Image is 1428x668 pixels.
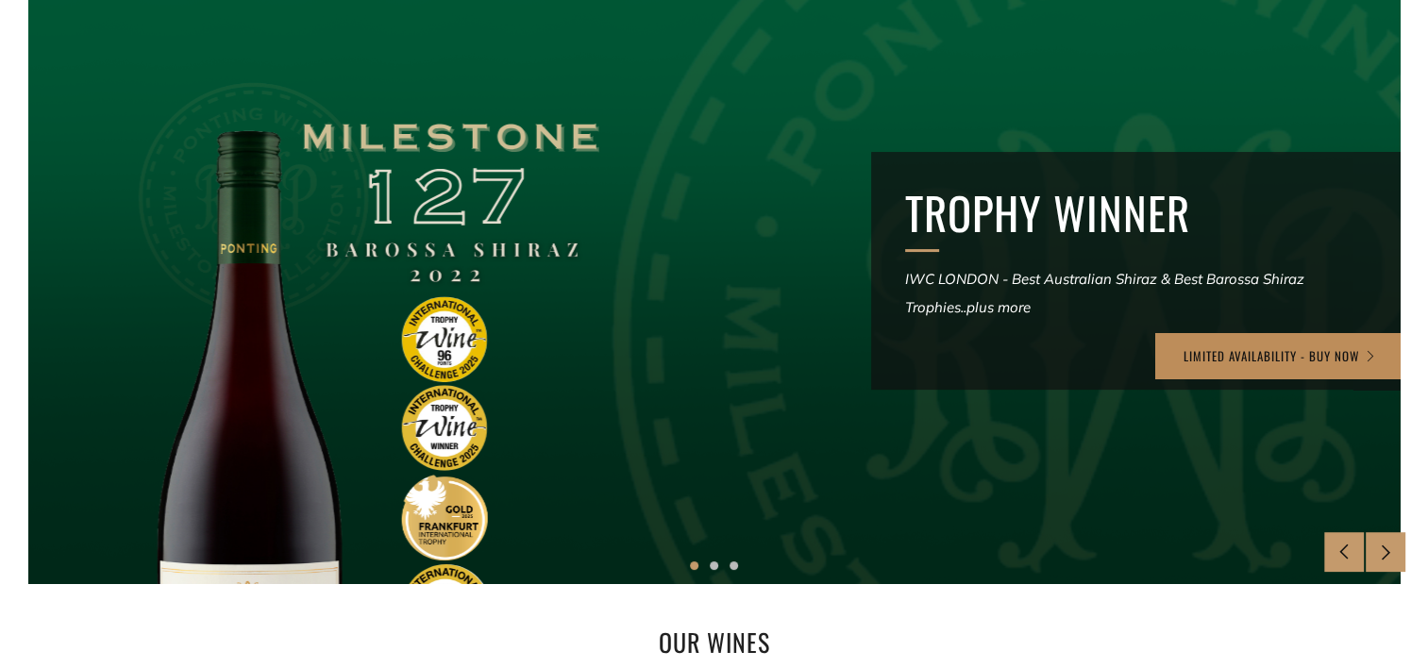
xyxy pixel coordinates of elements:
h2: OUR WINES [403,623,1026,662]
button: 2 [710,561,718,570]
button: 1 [690,561,698,570]
em: IWC LONDON - Best Australian Shiraz & Best Barossa Shiraz Trophies..plus more [905,270,1304,316]
a: LIMITED AVAILABILITY - BUY NOW [1155,333,1405,378]
h2: TROPHY WINNER [905,186,1366,241]
button: 3 [730,561,738,570]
